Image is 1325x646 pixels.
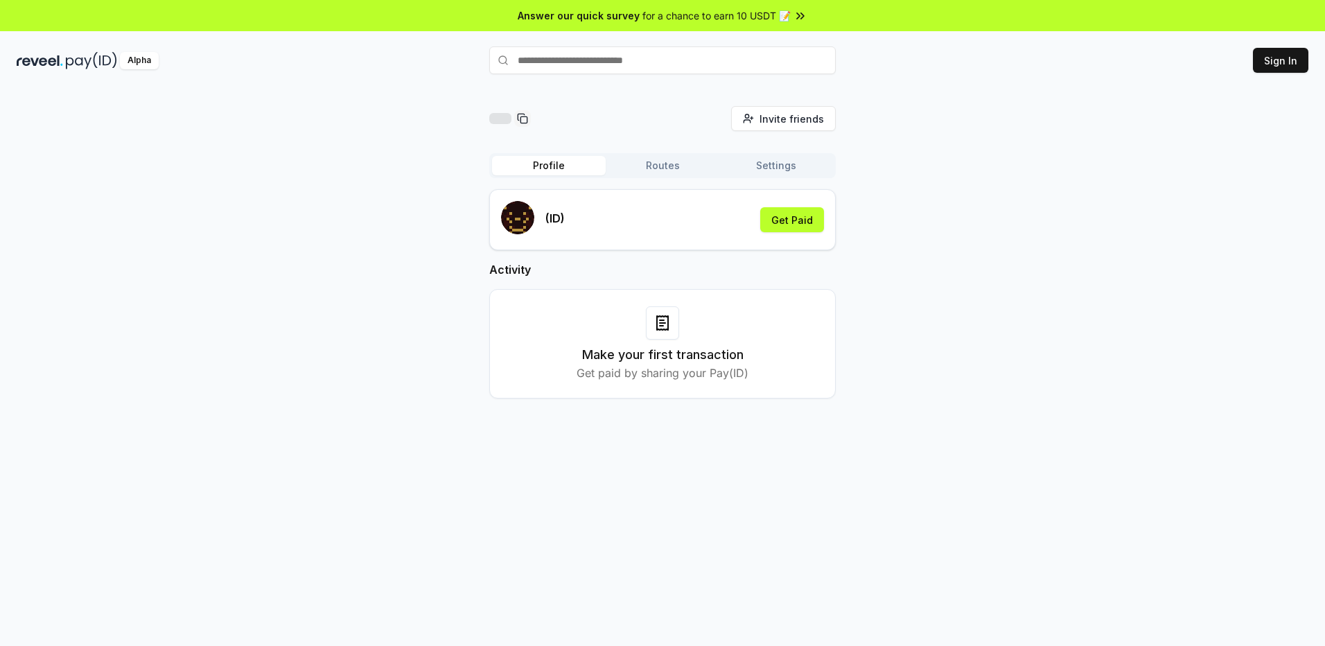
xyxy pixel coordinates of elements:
[1253,48,1308,73] button: Sign In
[582,345,744,365] h3: Make your first transaction
[66,52,117,69] img: pay_id
[489,261,836,278] h2: Activity
[719,156,833,175] button: Settings
[17,52,63,69] img: reveel_dark
[731,106,836,131] button: Invite friends
[606,156,719,175] button: Routes
[492,156,606,175] button: Profile
[642,8,791,23] span: for a chance to earn 10 USDT 📝
[518,8,640,23] span: Answer our quick survey
[760,207,824,232] button: Get Paid
[545,210,565,227] p: (ID)
[577,365,748,381] p: Get paid by sharing your Pay(ID)
[120,52,159,69] div: Alpha
[760,112,824,126] span: Invite friends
